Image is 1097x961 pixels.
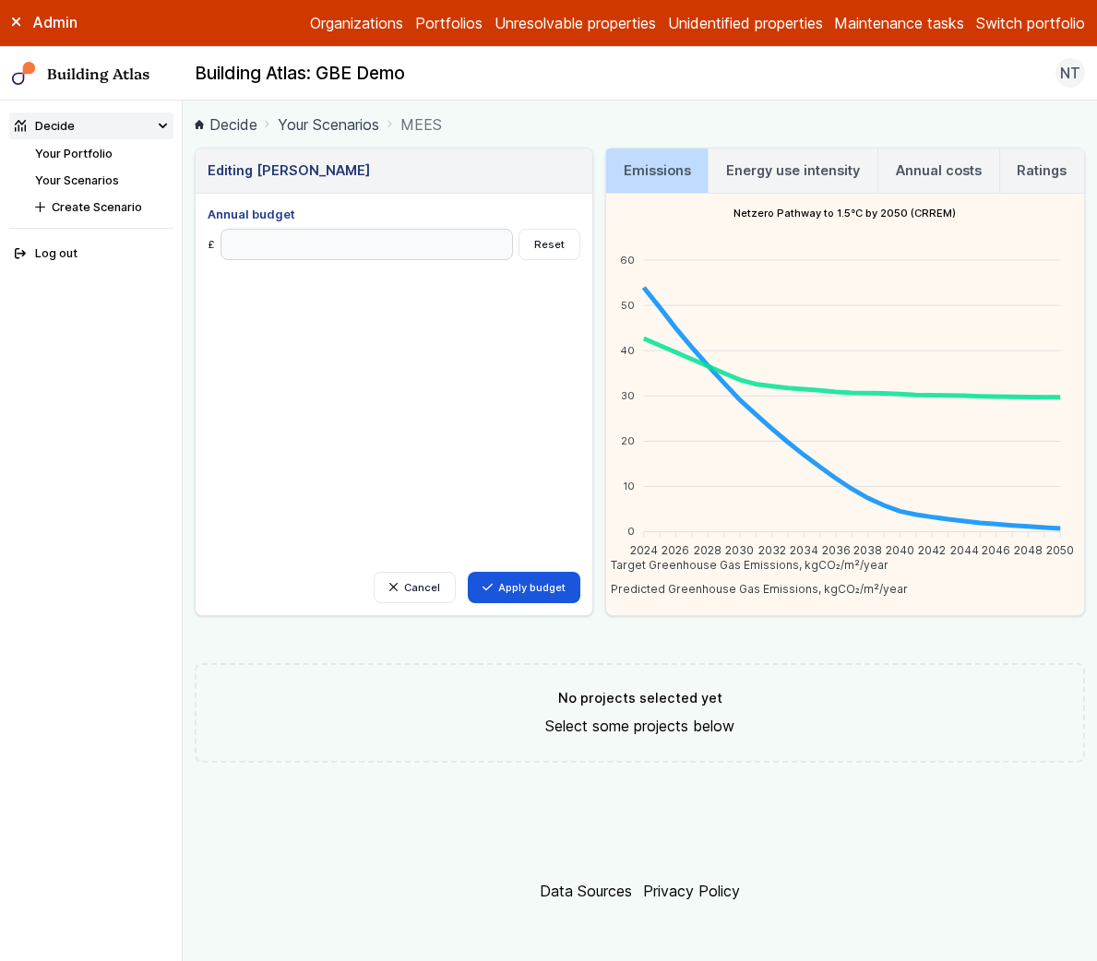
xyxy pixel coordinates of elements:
h3: Annual costs [896,160,982,181]
p: Select some projects below [545,715,734,737]
tspan: 2026 [662,542,689,556]
a: Emissions [606,148,709,193]
button: Switch portfolio [976,12,1085,34]
tspan: 2032 [757,542,785,556]
a: Annual costs [878,148,999,193]
a: Your Scenarios [278,113,379,136]
span: NT [1060,62,1080,84]
h2: Building Atlas: GBE Demo [195,62,405,86]
tspan: 2048 [1014,542,1043,556]
button: Create Scenario [30,194,173,220]
span: MEES [400,113,442,136]
tspan: 2038 [853,542,882,556]
a: Unidentified properties [668,12,823,34]
tspan: 20 [620,434,634,447]
h3: Ratings [1017,160,1067,181]
a: Unresolvable properties [495,12,656,34]
a: Energy use intensity [709,148,877,193]
h3: No projects selected yet [558,688,722,708]
h3: Emissions [624,160,691,181]
h4: Netzero Pathway to 1.5°C by 2050 (CRREM) [606,194,1084,232]
button: Apply budget [468,572,581,603]
h3: Energy use intensity [726,160,860,181]
tspan: 2024 [629,542,657,556]
label: Annual budget [208,206,580,223]
a: Data Sources [540,882,632,900]
tspan: 2028 [694,542,721,556]
a: Ratings [1000,148,1085,193]
tspan: 2050 [1046,542,1074,556]
tspan: 60 [619,253,634,266]
img: main-0bbd2752.svg [12,62,36,86]
a: Portfolios [415,12,483,34]
button: NT [1055,58,1085,88]
button: Reset [519,229,580,260]
tspan: 2042 [918,542,946,556]
tspan: 2030 [725,542,754,556]
tspan: 2036 [821,542,850,556]
button: Log out [9,241,173,267]
span: Predicted Greenhouse Gas Emissions, kgCO₂/m²/year [597,582,908,596]
tspan: 10 [622,480,634,492]
tspan: 2044 [949,542,978,556]
summary: Decide [9,113,173,139]
tspan: 50 [620,298,634,311]
a: Organizations [310,12,403,34]
tspan: 0 [626,525,634,538]
a: Decide [195,113,257,136]
a: Your Scenarios [35,173,119,187]
span: £ [208,237,215,252]
tspan: 30 [620,389,634,402]
h3: Editing [PERSON_NAME] [208,160,370,181]
div: Decide [15,117,75,135]
tspan: 2040 [886,542,914,556]
a: Your Portfolio [35,147,113,160]
tspan: 40 [619,343,634,356]
a: Privacy Policy [643,882,740,900]
a: Maintenance tasks [834,12,964,34]
a: Cancel [374,572,456,603]
span: Target Greenhouse Gas Emissions, kgCO₂/m²/year [597,558,888,572]
tspan: 2034 [790,542,818,556]
tspan: 2046 [982,542,1010,556]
